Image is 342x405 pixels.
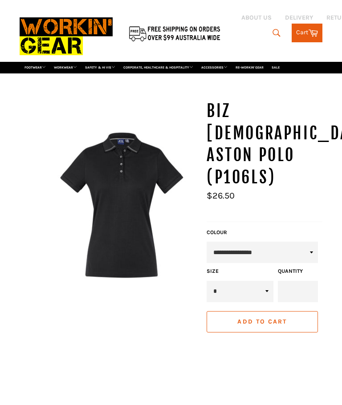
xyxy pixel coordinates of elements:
[21,62,49,73] a: FOOTWEAR
[120,62,197,73] a: CORPORATE, HEALTHCARE & HOSPITALITY
[128,24,221,42] img: Flat $9.95 shipping Australia wide
[241,13,272,22] a: ABOUT US
[268,62,283,73] a: SALE
[207,311,318,332] button: Add to Cart
[198,62,231,73] a: ACCESSORIES
[285,13,313,22] a: DELIVERY
[46,100,198,314] img: BIZ P106LS Ladies Aston Polo - Workin Gear
[207,100,322,188] h1: BIZ [DEMOGRAPHIC_DATA] Aston Polo (P106LS)
[237,318,287,325] span: Add to Cart
[50,62,81,73] a: WORKWEAR
[278,267,318,275] label: Quantity
[20,11,113,61] img: Workin Gear leaders in Workwear, Safety Boots, PPE, Uniforms. Australia's No.1 in Workwear
[81,62,119,73] a: SAFETY & HI VIS
[207,267,273,275] label: Size
[292,24,322,42] a: Cart
[207,229,318,236] label: COLOUR
[207,190,235,201] span: $26.50
[232,62,267,73] a: RE-WORKIN' GEAR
